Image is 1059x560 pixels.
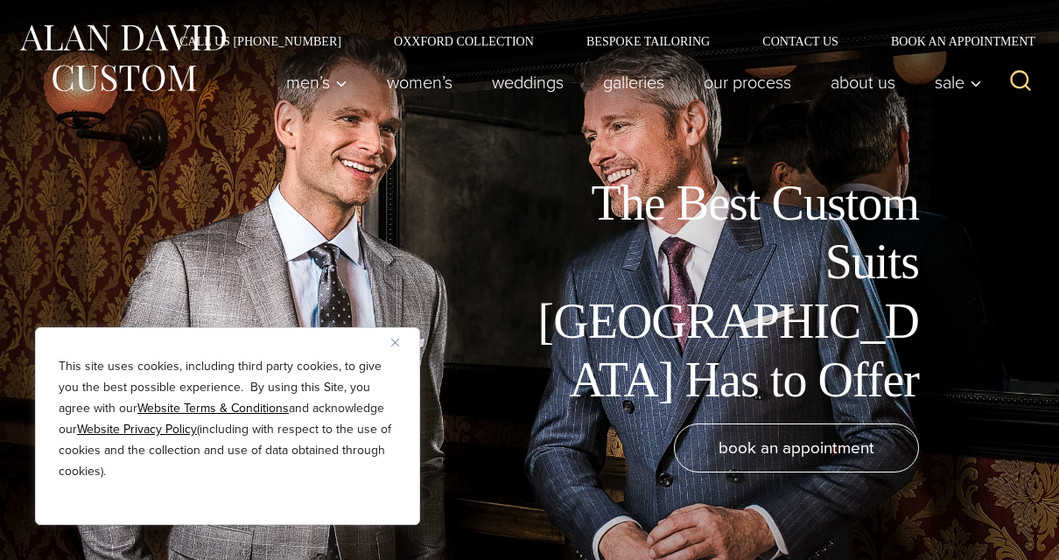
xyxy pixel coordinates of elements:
[525,174,919,409] h1: The Best Custom Suits [GEOGRAPHIC_DATA] Has to Offer
[286,73,347,91] span: Men’s
[391,339,399,346] img: Close
[368,65,473,100] a: Women’s
[153,35,1041,47] nav: Secondary Navigation
[999,61,1041,103] button: View Search Form
[560,35,736,47] a: Bespoke Tailoring
[153,35,368,47] a: Call Us [PHONE_NUMBER]
[77,420,197,438] a: Website Privacy Policy
[473,65,584,100] a: weddings
[267,65,992,100] nav: Primary Navigation
[137,399,289,417] a: Website Terms & Conditions
[59,356,396,482] p: This site uses cookies, including third party cookies, to give you the best possible experience. ...
[368,35,560,47] a: Oxxford Collection
[674,423,919,472] a: book an appointment
[18,19,228,97] img: Alan David Custom
[391,332,412,353] button: Close
[736,35,865,47] a: Contact Us
[865,35,1041,47] a: Book an Appointment
[719,435,874,460] span: book an appointment
[811,65,915,100] a: About Us
[584,65,684,100] a: Galleries
[684,65,811,100] a: Our Process
[935,73,982,91] span: Sale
